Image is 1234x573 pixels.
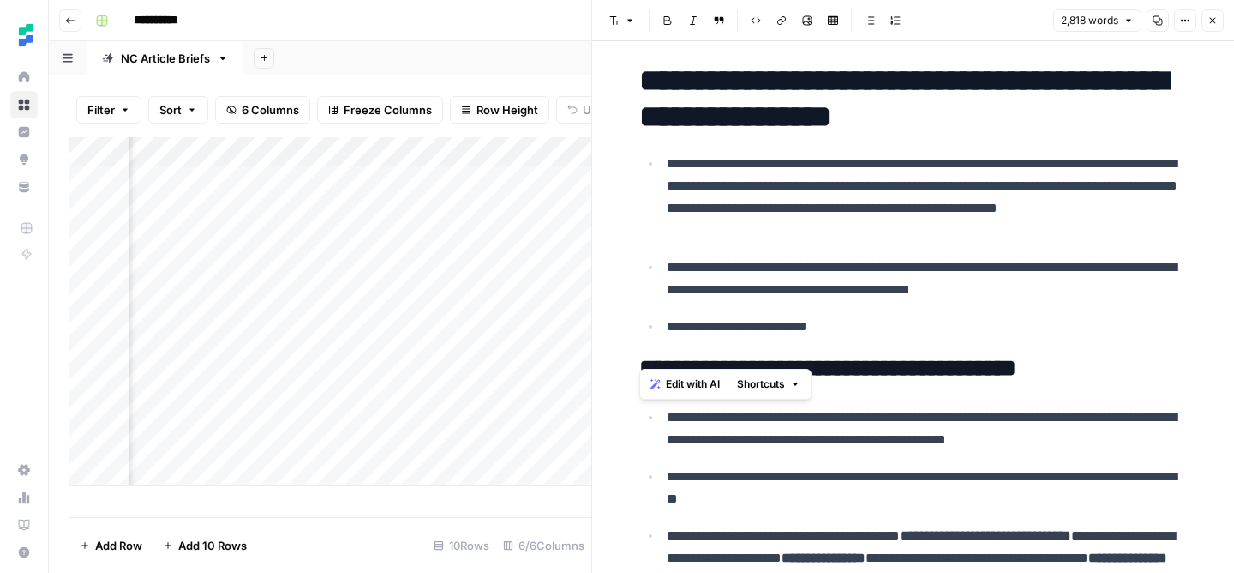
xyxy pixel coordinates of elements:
[87,41,243,75] a: NC Article Briefs
[10,63,38,91] a: Home
[148,96,208,124] button: Sort
[644,373,727,395] button: Edit with AI
[10,91,38,118] a: Browse
[730,373,807,395] button: Shortcuts
[159,101,182,118] span: Sort
[10,173,38,201] a: Your Data
[583,101,612,118] span: Undo
[450,96,549,124] button: Row Height
[10,456,38,484] a: Settings
[666,377,720,392] span: Edit with AI
[76,96,141,124] button: Filter
[10,20,41,51] img: Ten Speed Logo
[496,532,591,559] div: 6/6 Columns
[242,101,299,118] span: 6 Columns
[317,96,443,124] button: Freeze Columns
[1061,13,1118,28] span: 2,818 words
[178,537,247,554] span: Add 10 Rows
[10,146,38,173] a: Opportunities
[87,101,115,118] span: Filter
[1053,9,1141,32] button: 2,818 words
[10,118,38,146] a: Insights
[10,484,38,511] a: Usage
[153,532,257,559] button: Add 10 Rows
[121,50,210,67] div: NC Article Briefs
[10,511,38,539] a: Learning Hub
[476,101,538,118] span: Row Height
[215,96,310,124] button: 6 Columns
[95,537,142,554] span: Add Row
[427,532,496,559] div: 10 Rows
[556,96,623,124] button: Undo
[737,377,785,392] span: Shortcuts
[10,14,38,57] button: Workspace: Ten Speed
[344,101,432,118] span: Freeze Columns
[10,539,38,566] button: Help + Support
[69,532,153,559] button: Add Row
